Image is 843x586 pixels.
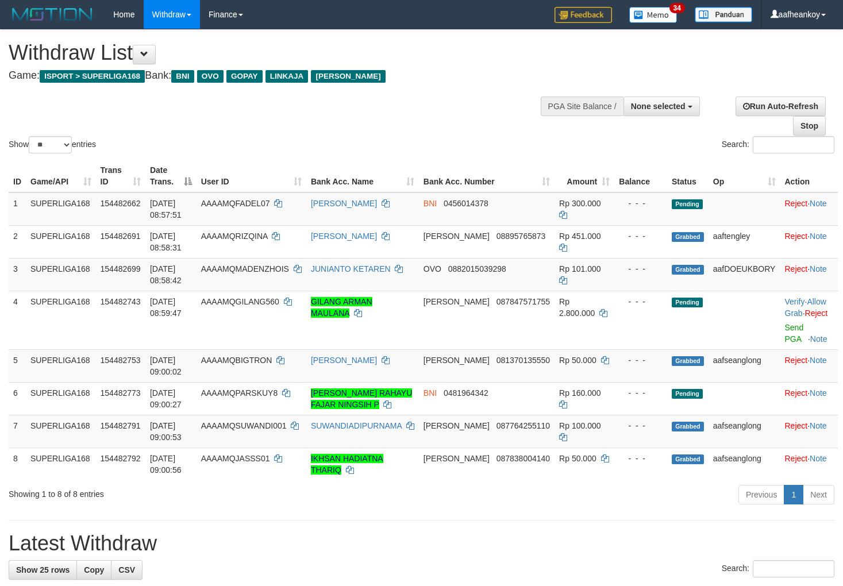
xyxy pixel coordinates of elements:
[559,454,596,463] span: Rp 50.000
[803,485,834,504] a: Next
[26,160,96,192] th: Game/API: activate to sort column ascending
[623,97,700,116] button: None selected
[16,565,70,575] span: Show 25 rows
[709,160,780,192] th: Op: activate to sort column ascending
[145,160,197,192] th: Date Trans.: activate to sort column descending
[709,415,780,448] td: aafseanglong
[780,160,838,192] th: Action
[226,70,263,83] span: GOPAY
[101,356,141,365] span: 154482753
[805,309,828,318] a: Reject
[311,264,391,273] a: JUNIANTO KETAREN
[424,388,437,398] span: BNI
[444,388,488,398] span: Copy 0481964342 to clipboard
[810,232,827,241] a: Note
[555,160,614,192] th: Amount: activate to sort column ascending
[26,192,96,226] td: SUPERLIGA168
[672,265,704,275] span: Grabbed
[785,297,805,306] a: Verify
[619,387,663,399] div: - - -
[780,291,838,349] td: · ·
[101,297,141,306] span: 154482743
[709,349,780,382] td: aafseanglong
[101,454,141,463] span: 154482792
[784,485,803,504] a: 1
[265,70,309,83] span: LINKAJA
[201,232,268,241] span: AAAAMQRIZQINA
[667,160,709,192] th: Status
[810,334,827,344] a: Note
[496,232,546,241] span: Copy 08895765873 to clipboard
[9,382,26,415] td: 6
[559,232,601,241] span: Rp 451.000
[785,199,808,208] a: Reject
[150,421,182,442] span: [DATE] 09:00:53
[541,97,623,116] div: PGA Site Balance /
[810,199,827,208] a: Note
[424,297,490,306] span: [PERSON_NAME]
[629,7,678,23] img: Button%20Memo.svg
[29,136,72,153] select: Showentries
[444,199,488,208] span: Copy 0456014378 to clipboard
[201,421,287,430] span: AAAAMQSUWANDI001
[559,199,601,208] span: Rp 300.000
[118,565,135,575] span: CSV
[810,388,827,398] a: Note
[555,7,612,23] img: Feedback.jpg
[780,349,838,382] td: ·
[559,388,601,398] span: Rp 160.000
[738,485,784,504] a: Previous
[9,291,26,349] td: 4
[785,297,826,318] a: Allow Grab
[201,199,270,208] span: AAAAMQFADEL07
[619,296,663,307] div: - - -
[9,349,26,382] td: 5
[197,160,306,192] th: User ID: activate to sort column ascending
[26,258,96,291] td: SUPERLIGA168
[84,565,104,575] span: Copy
[26,382,96,415] td: SUPERLIGA168
[631,102,686,111] span: None selected
[669,3,685,13] span: 34
[26,291,96,349] td: SUPERLIGA168
[311,232,377,241] a: [PERSON_NAME]
[9,6,96,23] img: MOTION_logo.png
[619,354,663,366] div: - - -
[785,356,808,365] a: Reject
[780,258,838,291] td: ·
[785,421,808,430] a: Reject
[785,264,808,273] a: Reject
[496,297,550,306] span: Copy 087847571755 to clipboard
[780,225,838,258] td: ·
[695,7,752,22] img: panduan.png
[26,415,96,448] td: SUPERLIGA168
[424,421,490,430] span: [PERSON_NAME]
[810,421,827,430] a: Note
[785,323,804,344] a: Send PGA
[559,264,601,273] span: Rp 101.000
[448,264,506,273] span: Copy 0882015039298 to clipboard
[9,532,834,555] h1: Latest Withdraw
[311,421,402,430] a: SUWANDIADIPURNAMA
[311,199,377,208] a: [PERSON_NAME]
[101,232,141,241] span: 154482691
[9,41,551,64] h1: Withdraw List
[785,388,808,398] a: Reject
[785,297,826,318] span: ·
[311,454,383,475] a: IKHSAN HADIATNA THARIQ
[9,560,77,580] a: Show 25 rows
[424,232,490,241] span: [PERSON_NAME]
[619,198,663,209] div: - - -
[619,420,663,431] div: - - -
[424,454,490,463] span: [PERSON_NAME]
[559,297,595,318] span: Rp 2.800.000
[496,454,550,463] span: Copy 087838004140 to clipboard
[201,356,272,365] span: AAAAMQBIGTRON
[311,388,412,409] a: [PERSON_NAME] RAHAYU FAJAR NINGSIH P
[101,264,141,273] span: 154482699
[9,448,26,480] td: 8
[311,297,372,318] a: GILANG ARMAN MAULANA
[306,160,419,192] th: Bank Acc. Name: activate to sort column ascending
[9,258,26,291] td: 3
[9,415,26,448] td: 7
